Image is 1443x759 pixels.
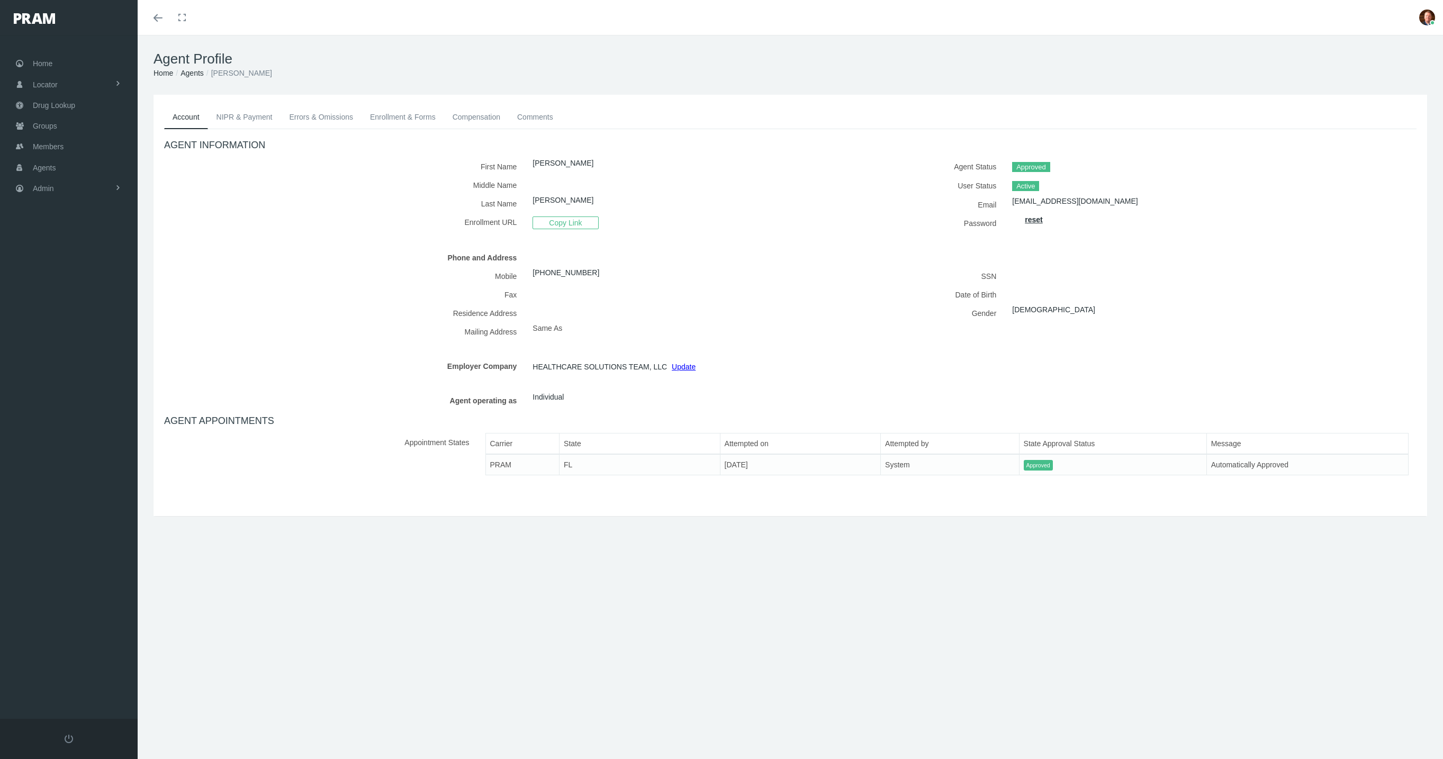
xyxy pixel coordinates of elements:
[164,140,1417,151] h4: AGENT INFORMATION
[164,213,525,232] label: Enrollment URL
[533,389,564,405] span: Individual
[509,105,562,129] a: Comments
[485,454,560,475] td: PRAM
[798,214,1004,232] label: Password
[164,415,1417,427] h4: AGENT APPOINTMENTS
[164,267,525,285] label: Mobile
[533,196,593,204] a: [PERSON_NAME]
[1206,454,1408,475] td: Automatically Approved
[154,51,1427,67] h1: Agent Profile
[672,363,696,371] a: Update
[533,359,667,375] span: HEALTHCARE SOLUTIONS TEAM, LLC
[14,13,55,24] img: PRAM_20_x_78.png
[164,248,525,267] label: Phone and Address
[1025,215,1042,224] a: reset
[362,105,444,129] a: Enrollment & Forms
[164,391,525,410] label: Agent operating as
[33,95,75,115] span: Drug Lookup
[33,158,56,178] span: Agents
[720,433,881,454] th: Attempted on
[798,267,1004,285] label: SSN
[533,216,598,229] span: Copy Link
[164,105,208,129] a: Account
[204,67,272,79] li: [PERSON_NAME]
[881,454,1020,475] td: System
[533,268,599,277] a: [PHONE_NUMBER]
[164,357,525,375] label: Employer Company
[533,324,562,332] span: Same As
[798,304,1004,322] label: Gender
[33,178,54,198] span: Admin
[181,69,204,77] a: Agents
[798,176,1004,195] label: User Status
[720,454,881,475] td: [DATE]
[154,69,173,77] a: Home
[164,322,525,341] label: Mailing Address
[1419,10,1435,25] img: S_Profile_Picture_684.jpg
[1024,460,1053,471] span: Approved
[164,157,525,176] label: First Name
[164,176,525,194] label: Middle Name
[164,304,525,322] label: Residence Address
[533,218,598,227] a: Copy Link
[798,195,1004,214] label: Email
[1206,433,1408,454] th: Message
[1012,162,1050,173] span: Approved
[798,157,1004,176] label: Agent Status
[164,285,525,304] label: Fax
[881,433,1020,454] th: Attempted by
[208,105,281,129] a: NIPR & Payment
[444,105,509,129] a: Compensation
[164,433,477,484] label: Appointment States
[33,75,58,95] span: Locator
[33,116,57,136] span: Groups
[281,105,362,129] a: Errors & Omissions
[533,159,593,167] a: [PERSON_NAME]
[33,53,52,74] span: Home
[33,137,64,157] span: Members
[798,285,1004,304] label: Date of Birth
[1012,197,1138,205] a: [EMAIL_ADDRESS][DOMAIN_NAME]
[164,194,525,213] label: Last Name
[560,433,720,454] th: State
[485,433,560,454] th: Carrier
[560,454,720,475] td: FL
[1012,181,1039,192] span: Active
[1012,305,1095,314] a: [DEMOGRAPHIC_DATA]
[1019,433,1206,454] th: State Approval Status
